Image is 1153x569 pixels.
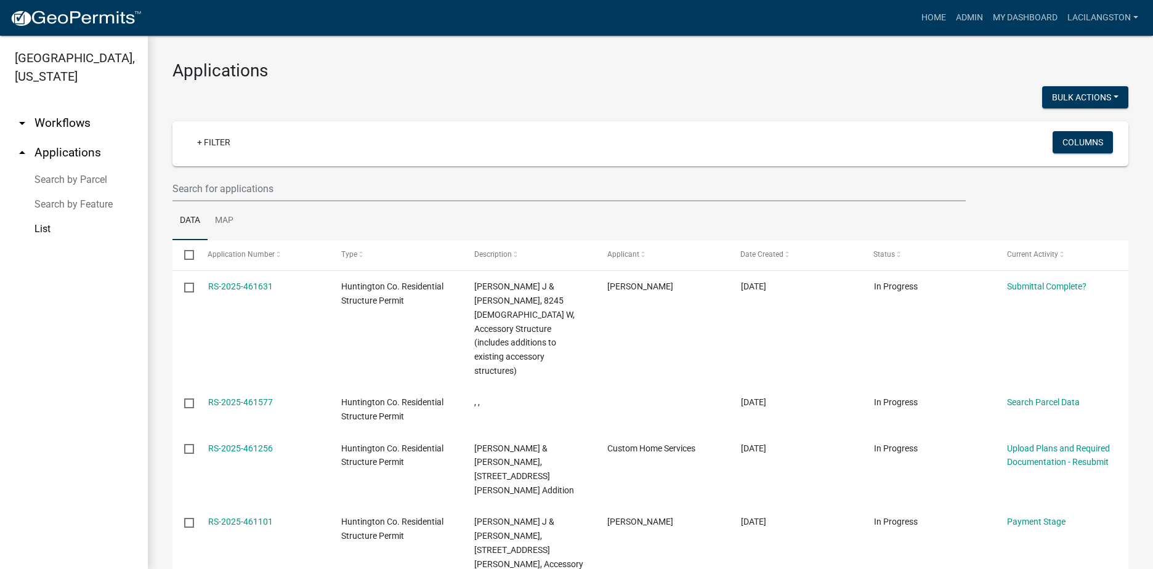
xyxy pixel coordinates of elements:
span: In Progress [874,281,918,291]
button: Columns [1053,131,1113,153]
input: Search for applications [172,176,966,201]
span: Huntington Co. Residential Structure Permit [341,517,443,541]
span: Application Number [208,250,275,259]
span: Huntington Co. Residential Structure Permit [341,443,443,467]
span: Description [474,250,512,259]
span: Current Activity [1007,250,1058,259]
a: LaciLangston [1062,6,1143,30]
span: Huntington Co. Residential Structure Permit [341,281,443,305]
a: Submittal Complete? [1007,281,1086,291]
a: Home [916,6,951,30]
a: Payment Stage [1007,517,1066,527]
datatable-header-cell: Date Created [729,240,862,270]
datatable-header-cell: Type [330,240,463,270]
span: Custom Home Services [607,443,695,453]
button: Bulk Actions [1042,86,1128,108]
span: In Progress [874,517,918,527]
a: RS-2025-461631 [208,281,273,291]
datatable-header-cell: Description [463,240,596,270]
span: 08/08/2025 [741,517,766,527]
datatable-header-cell: Application Number [196,240,329,270]
span: Status [874,250,896,259]
span: Huntington Co. Residential Structure Permit [341,397,443,421]
span: 08/08/2025 [741,443,766,453]
span: Spencer Oday [607,517,673,527]
a: RS-2025-461101 [208,517,273,527]
span: Date Created [741,250,784,259]
span: 08/09/2025 [741,397,766,407]
span: Jacobs, Lewis M & Kathleen A, 9899 N Goshen Rd, Dwelling Addition [474,443,574,495]
span: Hostetler, Curtis J & Marci, 8245 N 400 W, Accessory Structure (includes additions to existing ac... [474,281,575,376]
a: My Dashboard [988,6,1062,30]
span: 08/09/2025 [741,281,766,291]
span: In Progress [874,397,918,407]
datatable-header-cell: Status [862,240,995,270]
span: , , [474,397,480,407]
span: Type [341,250,357,259]
span: Applicant [607,250,639,259]
a: + Filter [187,131,240,153]
datatable-header-cell: Current Activity [995,240,1128,270]
a: Search Parcel Data [1007,397,1080,407]
i: arrow_drop_down [15,116,30,131]
span: curt Hostetler [607,281,673,291]
datatable-header-cell: Select [172,240,196,270]
a: RS-2025-461256 [208,443,273,453]
h3: Applications [172,60,1128,81]
a: Data [172,201,208,241]
a: Map [208,201,241,241]
a: Admin [951,6,988,30]
i: arrow_drop_up [15,145,30,160]
datatable-header-cell: Applicant [596,240,729,270]
a: Upload Plans and Required Documentation - Resubmit [1007,443,1110,467]
a: RS-2025-461577 [208,397,273,407]
span: In Progress [874,443,918,453]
